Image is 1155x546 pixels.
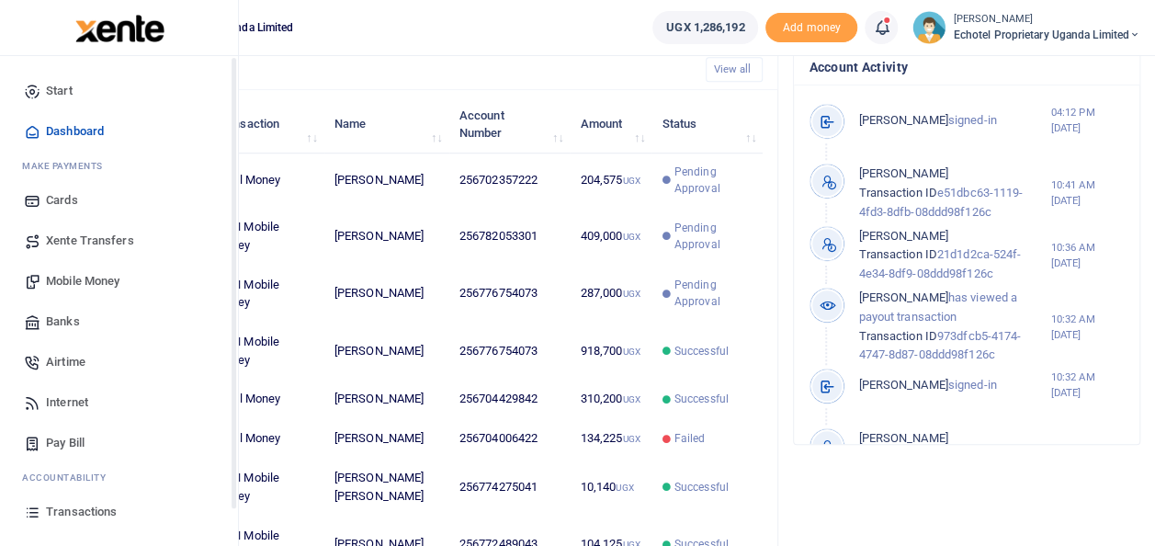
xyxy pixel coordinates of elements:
th: Amount: activate to sort column ascending [570,96,651,153]
th: Status: activate to sort column ascending [651,96,763,153]
a: profile-user [PERSON_NAME] Echotel Proprietary Uganda Limited [912,11,1140,44]
span: Internet [46,393,88,412]
h4: Recent Transactions [85,60,691,80]
td: 256782053301 [449,208,571,265]
td: 256776754073 [449,265,571,322]
td: Airtel Money [205,419,324,459]
p: signed-in [858,111,1050,131]
span: countability [36,471,106,484]
li: Toup your wallet [765,13,857,43]
td: 10,140 [570,459,651,516]
span: Transactions [46,503,117,521]
span: Pending Approval [674,164,753,197]
p: e51dbc63-1119-4fd3-8dfb-08ddd98f126c [858,165,1050,222]
small: UGX [622,347,640,357]
a: Pay Bill [15,423,223,463]
span: Transaction ID [858,329,936,343]
span: Banks [46,313,80,331]
td: 256774275041 [449,459,571,516]
td: [PERSON_NAME] [324,208,449,265]
td: 256704429842 [449,380,571,419]
p: 21d1d2ca-524f-4e34-8df9-08ddd98f126c [858,227,1050,284]
td: [PERSON_NAME] [324,323,449,380]
a: Internet [15,382,223,423]
td: 204,575 [570,154,651,208]
span: Successful [674,479,729,495]
td: [PERSON_NAME] [324,380,449,419]
a: Transactions [15,492,223,532]
th: Transaction: activate to sort column ascending [205,96,324,153]
a: Xente Transfers [15,221,223,261]
p: signed-in [858,376,1050,395]
small: 04:12 PM [DATE] [1051,105,1125,136]
small: UGX [616,483,633,493]
span: Pay Bill [46,434,85,452]
small: 10:32 AM [DATE] [1051,312,1125,343]
a: Banks [15,301,223,342]
span: [PERSON_NAME] [858,113,947,127]
td: 256702357222 [449,154,571,208]
img: profile-user [912,11,946,44]
span: Transaction ID [858,186,936,199]
td: 134,225 [570,419,651,459]
td: 256776754073 [449,323,571,380]
span: [PERSON_NAME] [858,229,947,243]
span: Xente Transfers [46,232,134,250]
small: UGX [622,232,640,242]
span: Add money [765,13,857,43]
span: Echotel Proprietary Uganda Limited [953,27,1140,43]
small: 10:32 AM [DATE] [1051,370,1125,401]
td: [PERSON_NAME] [324,419,449,459]
a: Dashboard [15,111,223,152]
small: UGX [622,176,640,186]
span: [PERSON_NAME] [858,431,947,445]
a: Cards [15,180,223,221]
span: Pending Approval [674,220,753,253]
span: UGX 1,286,192 [666,18,744,37]
td: 310,200 [570,380,651,419]
li: M [15,152,223,180]
span: [PERSON_NAME] [858,166,947,180]
h4: Account Activity [809,57,1125,77]
span: Successful [674,391,729,407]
span: Cards [46,191,78,210]
th: Account Number: activate to sort column ascending [449,96,571,153]
td: [PERSON_NAME] [324,154,449,208]
a: UGX 1,286,192 [652,11,758,44]
td: [PERSON_NAME] [324,265,449,322]
span: Airtime [46,353,85,371]
span: Transaction ID [858,247,936,261]
span: [PERSON_NAME] [858,378,947,392]
td: Airtel Money [205,380,324,419]
a: Add money [765,19,857,33]
a: Airtime [15,342,223,382]
td: Airtel Money [205,154,324,208]
small: 12:30 PM [DATE] [1051,442,1125,473]
span: Mobile Money [46,272,119,290]
span: Successful [674,343,729,359]
small: 10:41 AM [DATE] [1051,177,1125,209]
td: MTN Mobile Money [205,459,324,516]
span: [PERSON_NAME] [858,290,947,304]
a: Mobile Money [15,261,223,301]
p: 1a3f56da-1d51-4e9f-721c-08ddd8c3e575 [858,429,1050,486]
td: 287,000 [570,265,651,322]
span: Failed [674,430,706,447]
p: has viewed a payout transaction 973dfcb5-4174-4747-8d87-08ddd98f126c [858,289,1050,365]
li: Ac [15,463,223,492]
li: Wallet ballance [645,11,765,44]
small: UGX [622,289,640,299]
small: UGX [622,394,640,404]
td: 256704006422 [449,419,571,459]
th: Name: activate to sort column ascending [324,96,449,153]
span: ake Payments [31,159,103,173]
small: UGX [622,434,640,444]
td: MTN Mobile Money [205,323,324,380]
td: 409,000 [570,208,651,265]
td: MTN Mobile Money [205,208,324,265]
a: logo-small logo-large logo-large [74,20,164,34]
a: Start [15,71,223,111]
span: Pending Approval [674,277,753,310]
img: logo-large [75,15,164,42]
a: View all [706,57,764,82]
